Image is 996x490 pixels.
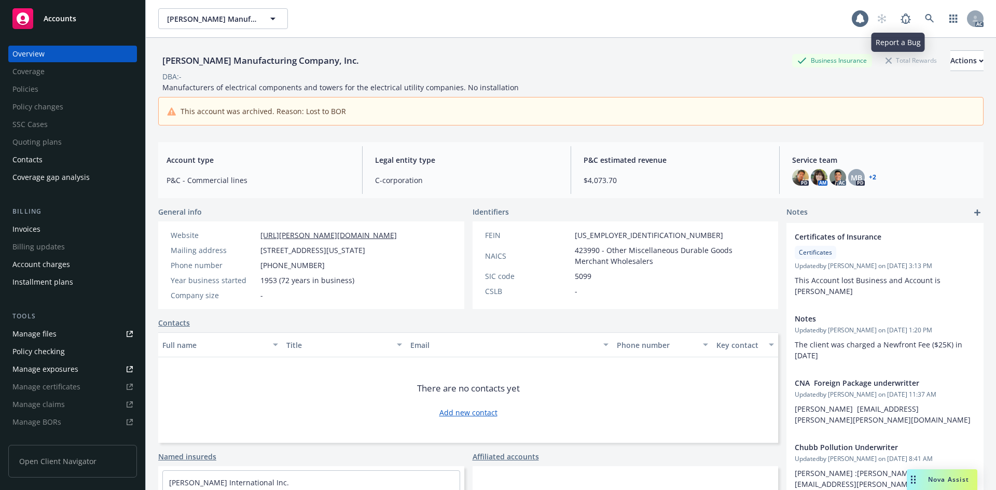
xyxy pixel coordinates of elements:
[12,46,45,62] div: Overview
[851,172,862,183] span: MB
[8,311,137,321] div: Tools
[8,4,137,33] a: Accounts
[795,340,964,360] span: The client was charged a Newfront Fee ($25K) in [DATE]
[162,71,182,82] div: DBA: -
[8,343,137,360] a: Policy checking
[158,8,288,29] button: [PERSON_NAME] Manufacturing Company, Inc.
[282,332,406,357] button: Title
[786,305,984,369] div: NotesUpdatedby [PERSON_NAME] on [DATE] 1:20 PMThe client was charged a Newfront Fee ($25K) in [DATE]
[928,475,969,484] span: Nova Assist
[167,155,350,165] span: Account type
[286,340,391,351] div: Title
[417,382,520,395] span: There are no contacts yet
[907,469,977,490] button: Nova Assist
[795,261,975,271] span: Updated by [PERSON_NAME] on [DATE] 3:13 PM
[406,332,613,357] button: Email
[375,175,558,186] span: C-corporation
[829,169,846,186] img: photo
[12,169,90,186] div: Coverage gap analysis
[8,445,137,478] span: Open Client Navigator
[575,286,577,297] span: -
[260,275,354,286] span: 1953 (72 years in business)
[795,275,943,296] span: This Account lost Business and Account is [PERSON_NAME]
[584,175,767,186] span: $4,073.70
[584,155,767,165] span: P&C estimated revenue
[613,332,712,357] button: Phone number
[795,454,975,464] span: Updated by [PERSON_NAME] on [DATE] 8:41 AM
[786,223,984,305] div: Certificates of InsuranceCertificatesUpdatedby [PERSON_NAME] on [DATE] 3:13 PMThis Account lost B...
[169,478,289,487] a: [PERSON_NAME] International Inc.
[485,250,571,261] div: NAICS
[473,206,509,217] span: Identifiers
[8,414,137,430] span: Manage BORs
[811,169,827,186] img: photo
[12,256,70,273] div: Account charges
[617,340,696,351] div: Phone number
[880,54,942,67] div: Total Rewards
[575,230,723,241] span: [US_EMPLOYER_IDENTIFICATION_NUMBER]
[8,63,137,80] span: Coverage
[8,274,137,290] a: Installment plans
[167,175,350,186] span: P&C - Commercial lines
[8,134,137,150] span: Quoting plans
[919,8,940,29] a: Search
[869,174,876,180] a: +2
[171,230,256,241] div: Website
[485,230,571,241] div: FEIN
[8,361,137,377] a: Manage exposures
[795,390,975,399] span: Updated by [PERSON_NAME] on [DATE] 11:37 AM
[8,221,137,237] a: Invoices
[158,54,363,67] div: [PERSON_NAME] Manufacturing Company, Inc.
[12,151,43,168] div: Contacts
[260,230,397,240] a: [URL][PERSON_NAME][DOMAIN_NAME]
[158,332,282,357] button: Full name
[12,221,40,237] div: Invoices
[8,396,137,413] span: Manage claims
[8,81,137,97] span: Policies
[943,8,964,29] a: Switch app
[8,169,137,186] a: Coverage gap analysis
[8,326,137,342] a: Manage files
[792,169,809,186] img: photo
[795,442,948,453] span: Chubb Pollution Underwriter
[12,343,65,360] div: Policy checking
[8,379,137,395] span: Manage certificates
[795,326,975,335] span: Updated by [PERSON_NAME] on [DATE] 1:20 PM
[795,231,948,242] span: Certificates of Insurance
[439,407,497,418] a: Add new contact
[716,340,763,351] div: Key contact
[12,274,73,290] div: Installment plans
[712,332,778,357] button: Key contact
[181,106,346,117] span: This account was archived. Reason: Lost to BOR
[950,51,984,71] div: Actions
[950,50,984,71] button: Actions
[575,271,591,282] span: 5099
[792,54,872,67] div: Business Insurance
[8,99,137,115] span: Policy changes
[260,290,263,301] span: -
[8,256,137,273] a: Account charges
[8,431,137,448] a: Summary of insurance
[375,155,558,165] span: Legal entity type
[786,206,808,219] span: Notes
[786,369,984,433] div: CNA Foreign Package underwritterUpdatedby [PERSON_NAME] on [DATE] 11:37 AM[PERSON_NAME] [EMAIL_AD...
[792,155,975,165] span: Service team
[895,8,916,29] a: Report a Bug
[907,469,920,490] div: Drag to move
[171,290,256,301] div: Company size
[158,206,202,217] span: General info
[162,340,267,351] div: Full name
[12,326,57,342] div: Manage files
[8,116,137,133] span: SSC Cases
[158,451,216,462] a: Named insureds
[8,151,137,168] a: Contacts
[171,245,256,256] div: Mailing address
[158,317,190,328] a: Contacts
[485,286,571,297] div: CSLB
[171,260,256,271] div: Phone number
[8,239,137,255] span: Billing updates
[260,260,325,271] span: [PHONE_NUMBER]
[12,431,91,448] div: Summary of insurance
[44,15,76,23] span: Accounts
